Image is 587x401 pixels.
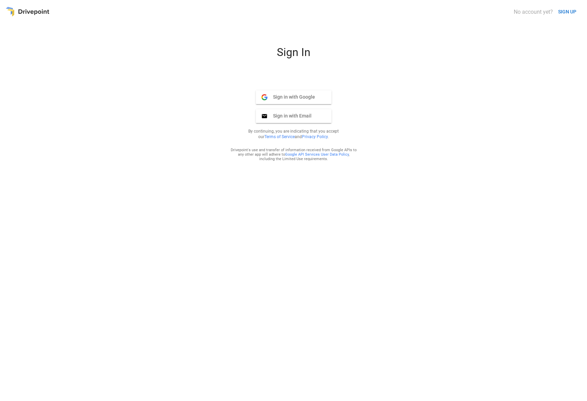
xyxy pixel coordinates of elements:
span: Sign in with Google [268,94,315,100]
a: Terms of Service [264,134,295,139]
div: Sign In [211,46,376,64]
button: Sign in with Email [256,109,331,123]
div: No account yet? [514,9,553,15]
button: SIGN UP [555,5,579,18]
p: By continuing, you are indicating that you accept our and . [240,129,347,140]
div: Drivepoint's use and transfer of information received from Google APIs to any other app will adhe... [230,148,357,161]
a: Privacy Policy [302,134,328,139]
button: Sign in with Google [256,90,331,104]
a: Google API Services User Data Policy [285,152,349,157]
span: Sign in with Email [268,113,312,119]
